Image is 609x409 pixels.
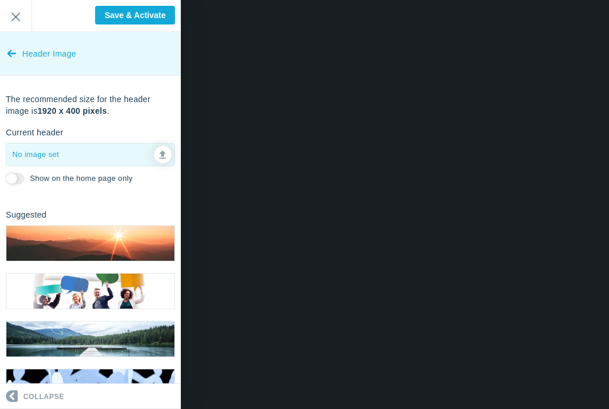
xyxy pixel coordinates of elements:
[6,321,174,356] img: header_image_3.webp
[6,128,63,137] h6: Current header
[6,211,47,219] h6: Suggested
[6,226,174,261] img: header_image_1.webp
[22,32,76,76] span: Header Image
[6,93,175,117] p: The recommended size for the header image is .
[30,173,132,184] label: Show on the home page only
[6,274,174,309] img: header_image_2.webp
[23,384,64,409] span: Collapse
[95,6,175,25] input: Save & Activate
[38,106,107,116] b: 1920 x 400 pixels
[6,369,174,404] img: header_image_4.webp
